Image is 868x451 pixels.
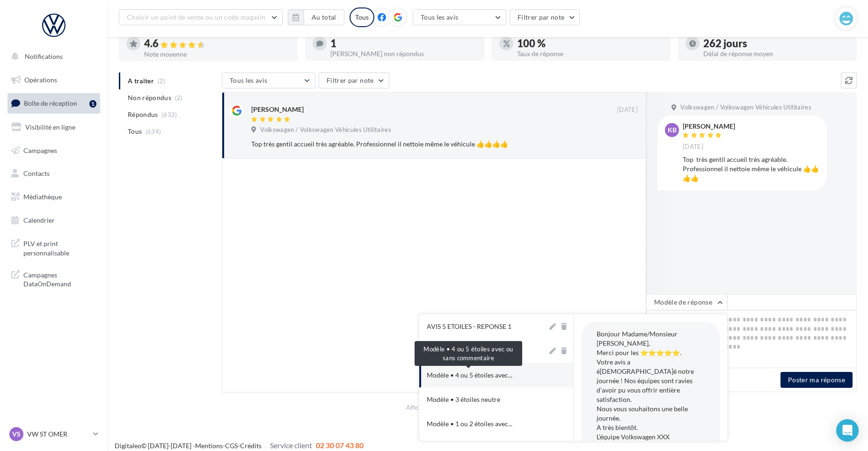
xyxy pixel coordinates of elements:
button: Modèle de réponse [646,294,728,310]
span: Contacts [23,169,50,177]
span: Calendrier [23,216,55,224]
div: 262 jours [703,38,849,49]
span: © [DATE]-[DATE] - - - [115,442,364,450]
button: Tous les avis [413,9,506,25]
span: Visibilité en ligne [25,123,75,131]
p: VW ST OMER [27,429,89,439]
button: Filtrer par note [510,9,580,25]
span: [DATE] [617,106,638,114]
button: Notifications [6,47,98,66]
span: Boîte de réception [24,99,77,107]
button: Au total [288,9,344,25]
a: Campagnes [6,141,102,160]
span: Répondus [128,110,158,119]
span: 02 30 07 43 80 [316,441,364,450]
button: Tous les avis [222,73,315,88]
span: (632) [161,111,177,118]
span: Bonjour Madame/Monsieur [PERSON_NAME], Merci pour les ⭐⭐⭐⭐⭐. Votre avis a é[DEMOGRAPHIC_DATA]é no... [597,330,694,441]
button: Poster ma réponse [780,372,853,388]
div: Top très gentil accueil très agréable. Professionnel il nettoie même le véhicule 👍👍👍👍 [251,139,577,149]
span: Modèle • 4 ou 5 étoiles avec... [427,371,512,380]
a: Crédits [240,442,262,450]
span: Choisir un point de vente ou un code magasin [127,13,265,21]
span: Tous les avis [230,76,268,84]
button: AVIS 5 ETOILES - REPONSE 1 [419,314,547,339]
a: Contacts [6,164,102,183]
div: [PERSON_NAME] [251,105,304,114]
button: Modèle • 4 ou 5 étoiles avec... [419,363,547,387]
span: Médiathèque [23,193,62,201]
span: PLV et print personnalisable [23,237,96,257]
div: 100 % [517,38,663,49]
span: Volkswagen / Volkswagen Véhicules Utilitaires [260,126,391,134]
div: 4.6 [144,38,290,49]
button: Filtrer par note [319,73,389,88]
span: Campagnes DataOnDemand [23,269,96,289]
div: Top très gentil accueil très agréable. Professionnel il nettoie même le véhicule 👍👍👍👍 [683,155,819,183]
span: Modèle • 1 ou 2 étoiles avec... [427,419,512,429]
span: Tous les avis [421,13,459,21]
span: Volkswagen / Volkswagen Véhicules Utilitaires [680,103,811,112]
span: Opérations [24,76,57,84]
a: PLV et print personnalisable [6,233,102,261]
div: Note moyenne [144,51,290,58]
button: AVIS 5 ETOILES - REPONSE 2 [419,339,547,363]
a: Opérations [6,70,102,90]
a: Médiathèque [6,187,102,207]
div: 1 [89,100,96,108]
div: Délai de réponse moyen [703,51,849,57]
a: Calendrier [6,211,102,230]
span: Afficher [406,403,427,412]
a: Boîte de réception1 [6,93,102,113]
button: Modèle • 1 ou 2 étoiles avec... [419,412,547,436]
div: Modèle • 3 étoiles neutre [427,395,500,404]
span: Service client [270,441,312,450]
span: VS [12,429,21,439]
span: kb [668,125,677,135]
span: Notifications [25,52,63,60]
a: Visibilité en ligne [6,117,102,137]
div: Open Intercom Messenger [836,419,859,442]
span: Campagnes [23,146,57,154]
div: Modèle • 4 ou 5 étoiles avec ou sans commentaire [415,341,522,366]
div: [PERSON_NAME] non répondus [330,51,476,57]
div: 1 [330,38,476,49]
span: Non répondus [128,93,171,102]
button: Choisir un point de vente ou un code magasin [119,9,283,25]
a: Mentions [195,442,223,450]
span: Tous [128,127,142,136]
span: [DATE] [683,143,703,151]
a: Campagnes DataOnDemand [6,265,102,292]
span: (634) [146,128,161,135]
a: VS VW ST OMER [7,425,100,443]
a: Digitaleo [115,442,141,450]
div: AVIS 5 ETOILES - REPONSE 1 [427,322,511,331]
div: Taux de réponse [517,51,663,57]
a: CGS [225,442,238,450]
button: Au total [304,9,344,25]
span: (2) [175,94,183,102]
button: Modèle • 3 étoiles neutre [419,387,547,412]
div: Tous [350,7,374,27]
div: [PERSON_NAME] [683,123,735,130]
